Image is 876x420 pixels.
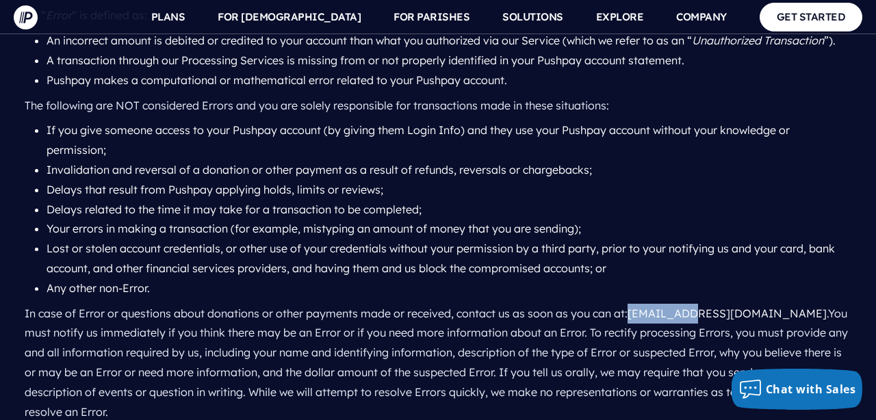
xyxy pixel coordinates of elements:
[766,382,856,397] span: Chat with Sales
[47,278,851,298] li: Any other non-Error.
[692,34,824,47] i: Unauthorized Transaction
[732,369,863,410] button: Chat with Sales
[760,3,863,31] a: GET STARTED
[47,200,851,220] li: Delays related to the time it may take for a transaction to be completed;
[47,239,851,278] li: Lost or stolen account credentials, or other use of your credentials without your permission by a...
[47,31,851,51] li: An incorrect amount is debited or credited to your account than what you authorized via our Servi...
[47,51,851,70] li: A transaction through our Processing Services is missing from or not properly identified in your ...
[47,70,851,90] li: Pushpay makes a computational or mathematical error related to your Pushpay account.
[628,306,827,320] a: [EMAIL_ADDRESS][DOMAIN_NAME]
[47,180,851,200] li: Delays that result from Pushpay applying holds, limits or reviews;
[47,120,851,160] li: If you give someone access to your Pushpay account (by giving them Login Info) and they use your ...
[25,90,851,121] p: The following are NOT considered Errors and you are solely responsible for transactions made in t...
[47,219,851,239] li: Your errors in making a transaction (for example, mistyping an amount of money that you are sendi...
[47,160,851,180] li: Invalidation and reversal of a donation or other payment as a result of refunds, reversals or cha...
